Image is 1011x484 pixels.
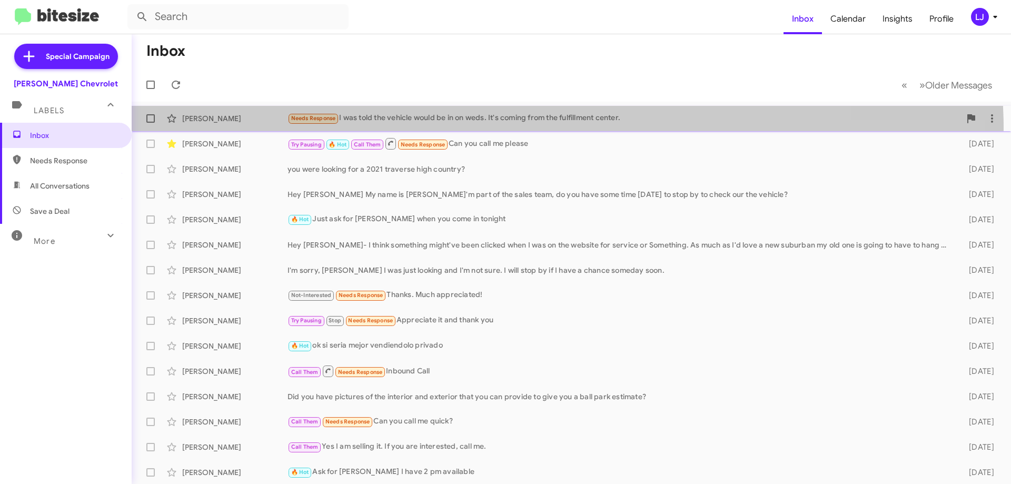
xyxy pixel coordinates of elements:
div: [DATE] [952,315,1003,326]
div: Hey [PERSON_NAME]- I think something might've been clicked when I was on the website for service ... [288,240,952,250]
span: Special Campaign [46,51,110,62]
button: Previous [895,74,914,96]
span: Needs Response [325,418,370,425]
div: [DATE] [952,240,1003,250]
span: Inbox [30,130,120,141]
span: 🔥 Hot [291,216,309,223]
span: Save a Deal [30,206,70,216]
div: [DATE] [952,417,1003,427]
span: » [919,78,925,92]
div: [DATE] [952,467,1003,478]
div: [PERSON_NAME] [182,164,288,174]
div: [DATE] [952,164,1003,174]
div: [PERSON_NAME] [182,214,288,225]
div: ok si seria mejor vendiendolo privado [288,340,952,352]
span: Needs Response [30,155,120,166]
div: [PERSON_NAME] [182,290,288,301]
div: Can you call me please [288,137,952,150]
div: you were looking for a 2021 traverse high country? [288,164,952,174]
div: Just ask for [PERSON_NAME] when you come in tonight [288,213,952,225]
div: [DATE] [952,290,1003,301]
div: [PERSON_NAME] [182,265,288,275]
div: [DATE] [952,391,1003,402]
span: Needs Response [339,292,383,299]
span: Older Messages [925,80,992,91]
button: LJ [962,8,999,26]
div: Inbound Call [288,364,952,378]
div: Appreciate it and thank you [288,314,952,327]
span: Not-Interested [291,292,332,299]
span: Call Them [291,369,319,376]
span: More [34,236,55,246]
span: Call Them [354,141,381,148]
nav: Page navigation example [896,74,998,96]
span: « [901,78,907,92]
button: Next [913,74,998,96]
div: [PERSON_NAME] [182,189,288,200]
div: Thanks. Much appreciated! [288,289,952,301]
div: [PERSON_NAME] [182,240,288,250]
input: Search [127,4,349,29]
div: [DATE] [952,139,1003,149]
h1: Inbox [146,43,185,60]
span: Try Pausing [291,317,322,324]
span: 🔥 Hot [291,342,309,349]
div: Did you have pictures of the interior and exterior that you can provide to give you a ball park e... [288,391,952,402]
div: I'm sorry, [PERSON_NAME] I was just looking and I'm not sure. I will stop by if I have a chance s... [288,265,952,275]
a: Inbox [784,4,822,34]
div: [PERSON_NAME] [182,467,288,478]
div: [PERSON_NAME] [182,315,288,326]
div: Hey [PERSON_NAME] My name is [PERSON_NAME]'m part of the sales team, do you have some time [DATE]... [288,189,952,200]
div: [DATE] [952,366,1003,377]
div: [DATE] [952,442,1003,452]
div: [PERSON_NAME] [182,417,288,427]
div: [DATE] [952,214,1003,225]
a: Calendar [822,4,874,34]
a: Profile [921,4,962,34]
span: 🔥 Hot [329,141,346,148]
span: Call Them [291,418,319,425]
div: Ask for [PERSON_NAME] I have 2 pm available [288,466,952,478]
span: Needs Response [401,141,445,148]
div: [PERSON_NAME] [182,366,288,377]
a: Insights [874,4,921,34]
div: [PERSON_NAME] [182,139,288,149]
span: Needs Response [291,115,336,122]
span: Labels [34,106,64,115]
div: [DATE] [952,189,1003,200]
span: 🔥 Hot [291,469,309,476]
div: [PERSON_NAME] Chevrolet [14,78,118,89]
div: [PERSON_NAME] [182,442,288,452]
div: Can you call me quick? [288,416,952,428]
span: All Conversations [30,181,90,191]
span: Call Them [291,443,319,450]
div: I was told the vehicle would be in on weds. It's coming from the fulfillment center. [288,112,960,124]
span: Try Pausing [291,141,322,148]
div: [DATE] [952,341,1003,351]
div: Yes I am selling it. If you are interested, call me. [288,441,952,453]
span: Needs Response [338,369,383,376]
div: [PERSON_NAME] [182,341,288,351]
div: [DATE] [952,265,1003,275]
a: Special Campaign [14,44,118,69]
span: Needs Response [348,317,393,324]
div: [PERSON_NAME] [182,391,288,402]
div: LJ [971,8,989,26]
span: Stop [329,317,341,324]
div: [PERSON_NAME] [182,113,288,124]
